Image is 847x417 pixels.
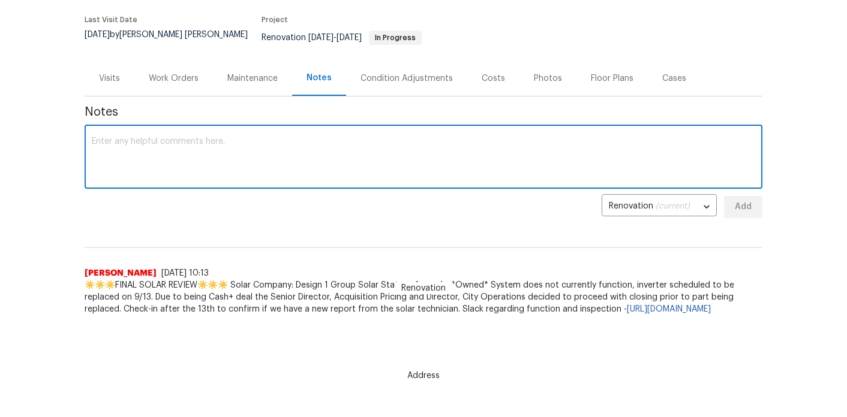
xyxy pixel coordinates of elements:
[227,72,278,84] div: Maintenance
[370,34,421,41] span: In Progress
[308,34,334,42] span: [DATE]
[85,31,262,53] div: by [PERSON_NAME] [PERSON_NAME]
[534,72,562,84] div: Photos
[337,34,362,42] span: [DATE]
[627,305,711,313] a: [URL][DOMAIN_NAME]
[308,34,362,42] span: -
[85,267,157,279] span: [PERSON_NAME]
[262,34,422,42] span: Renovation
[662,72,686,84] div: Cases
[85,31,110,39] span: [DATE]
[85,279,762,315] span: ☀️☀️☀️FINAL SOLAR REVIEW☀️☀️☀️ Solar Company: Design 1 Group Solar Status of panels: *Owned* Syst...
[161,269,209,277] span: [DATE] 10:13
[656,202,690,210] span: (current)
[149,72,199,84] div: Work Orders
[85,106,762,118] span: Notes
[482,72,505,84] div: Costs
[602,192,717,222] div: Renovation (current)
[591,72,633,84] div: Floor Plans
[361,72,453,84] div: Condition Adjustments
[99,72,120,84] div: Visits
[262,16,288,23] span: Project
[307,72,332,84] div: Notes
[85,16,137,23] span: Last Visit Date
[394,282,453,294] span: Renovation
